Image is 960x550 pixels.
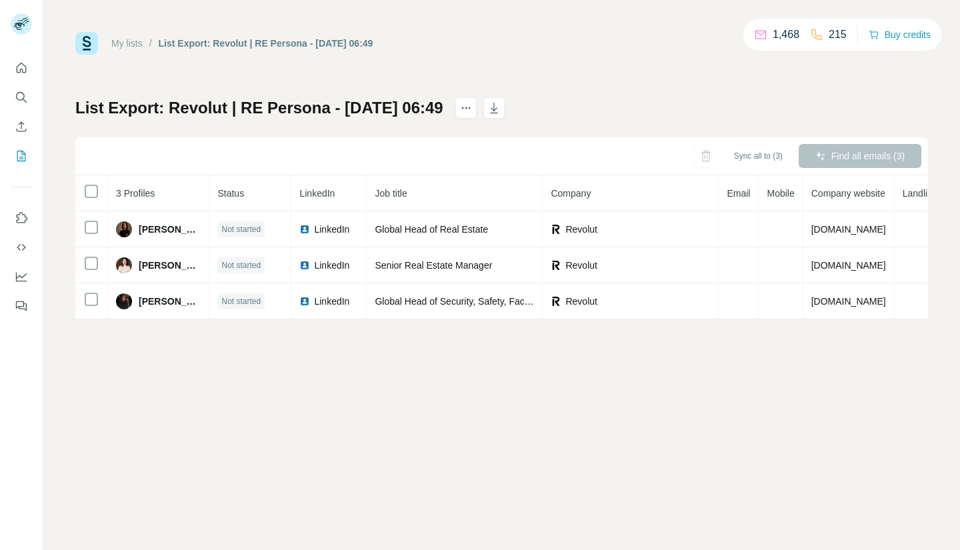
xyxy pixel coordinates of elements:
[116,221,132,237] img: Avatar
[551,260,561,271] img: company-logo
[903,188,938,199] span: Landline
[11,235,32,259] button: Use Surfe API
[139,223,201,236] span: [PERSON_NAME]
[314,259,349,272] span: LinkedIn
[75,97,443,119] h1: List Export: Revolut | RE Persona - [DATE] 06:49
[811,260,886,271] span: [DOMAIN_NAME]
[375,188,407,199] span: Job title
[565,259,597,272] span: Revolut
[314,295,349,308] span: LinkedIn
[299,188,335,199] span: LinkedIn
[75,32,98,55] img: Surfe Logo
[221,259,261,271] span: Not started
[565,223,597,236] span: Revolut
[773,27,799,43] p: 1,468
[811,296,886,307] span: [DOMAIN_NAME]
[811,224,886,235] span: [DOMAIN_NAME]
[734,150,783,162] span: Sync all to (3)
[811,188,885,199] span: Company website
[217,188,244,199] span: Status
[11,85,32,109] button: Search
[11,206,32,230] button: Use Surfe on LinkedIn
[116,257,132,273] img: Avatar
[11,144,32,168] button: My lists
[159,37,373,50] div: List Export: Revolut | RE Persona - [DATE] 06:49
[767,188,794,199] span: Mobile
[829,27,847,43] p: 215
[11,115,32,139] button: Enrich CSV
[455,97,477,119] button: actions
[725,146,792,166] button: Sync all to (3)
[221,295,261,307] span: Not started
[727,188,750,199] span: Email
[116,293,132,309] img: Avatar
[149,37,152,50] li: /
[314,223,349,236] span: LinkedIn
[11,265,32,289] button: Dashboard
[299,224,310,235] img: LinkedIn logo
[551,224,561,235] img: company-logo
[299,296,310,307] img: LinkedIn logo
[221,223,261,235] span: Not started
[375,224,488,235] span: Global Head of Real Estate
[11,56,32,80] button: Quick start
[139,295,201,308] span: [PERSON_NAME]
[11,294,32,318] button: Feedback
[375,260,492,271] span: Senior Real Estate Manager
[116,188,155,199] span: 3 Profiles
[565,295,597,308] span: Revolut
[139,259,201,272] span: [PERSON_NAME]
[869,25,931,44] button: Buy credits
[299,260,310,271] img: LinkedIn logo
[551,296,561,307] img: company-logo
[111,38,143,49] a: My lists
[551,188,591,199] span: Company
[375,296,614,307] span: Global Head of Security, Safety, Facilities and Real Estate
